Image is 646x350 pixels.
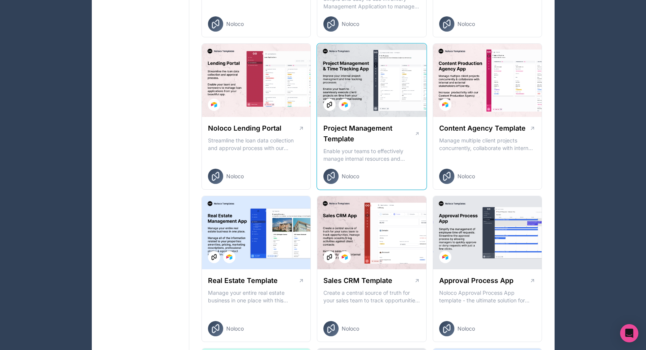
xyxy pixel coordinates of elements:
h1: Real Estate Template [208,275,278,286]
p: Streamline the loan data collection and approval process with our Lending Portal template. [208,137,305,152]
h1: Project Management Template [323,123,414,144]
p: Manage your entire real estate business in one place with this comprehensive real estate transact... [208,289,305,304]
img: Airtable Logo [342,102,348,108]
img: Airtable Logo [211,102,217,108]
p: Create a central source of truth for your sales team to track opportunities, manage multiple acco... [323,289,420,304]
img: Airtable Logo [226,254,232,260]
img: Airtable Logo [442,102,448,108]
span: Noloco [342,173,359,180]
span: Noloco [226,20,244,28]
h1: Content Agency Template [439,123,526,134]
div: Open Intercom Messenger [620,324,638,342]
span: Noloco [226,173,244,180]
img: Airtable Logo [342,254,348,260]
span: Noloco [457,325,475,332]
img: Airtable Logo [442,254,448,260]
p: Noloco Approval Process App template - the ultimate solution for managing your employee's time of... [439,289,536,304]
span: Noloco [342,20,359,28]
p: Manage multiple client projects concurrently, collaborate with internal and external stakeholders... [439,137,536,152]
h1: Noloco Lending Portal [208,123,281,134]
span: Noloco [457,20,475,28]
span: Noloco [342,325,359,332]
p: Enable your teams to effectively manage internal resources and execute client projects on time. [323,147,420,163]
h1: Approval Process App [439,275,513,286]
span: Noloco [457,173,475,180]
h1: Sales CRM Template [323,275,392,286]
span: Noloco [226,325,244,332]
